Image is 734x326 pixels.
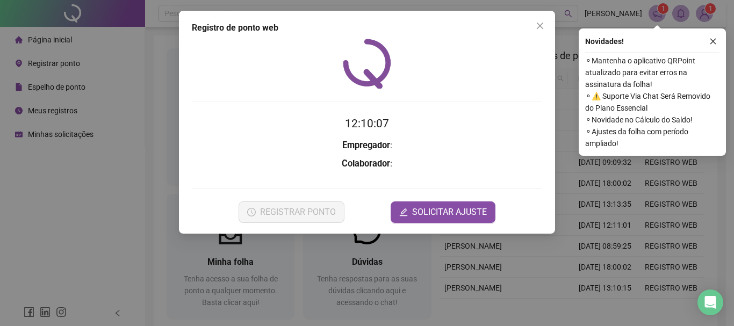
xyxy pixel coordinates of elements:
[192,139,542,153] h3: :
[585,55,719,90] span: ⚬ Mantenha o aplicativo QRPoint atualizado para evitar erros na assinatura da folha!
[192,157,542,171] h3: :
[345,117,389,130] time: 12:10:07
[343,39,391,89] img: QRPoint
[342,158,390,169] strong: Colaborador
[709,38,717,45] span: close
[342,140,390,150] strong: Empregador
[697,289,723,315] div: Open Intercom Messenger
[585,114,719,126] span: ⚬ Novidade no Cálculo do Saldo!
[585,35,624,47] span: Novidades !
[585,90,719,114] span: ⚬ ⚠️ Suporte Via Chat Será Removido do Plano Essencial
[531,17,549,34] button: Close
[391,201,495,223] button: editSOLICITAR AJUSTE
[536,21,544,30] span: close
[239,201,344,223] button: REGISTRAR PONTO
[412,206,487,219] span: SOLICITAR AJUSTE
[192,21,542,34] div: Registro de ponto web
[585,126,719,149] span: ⚬ Ajustes da folha com período ampliado!
[399,208,408,216] span: edit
